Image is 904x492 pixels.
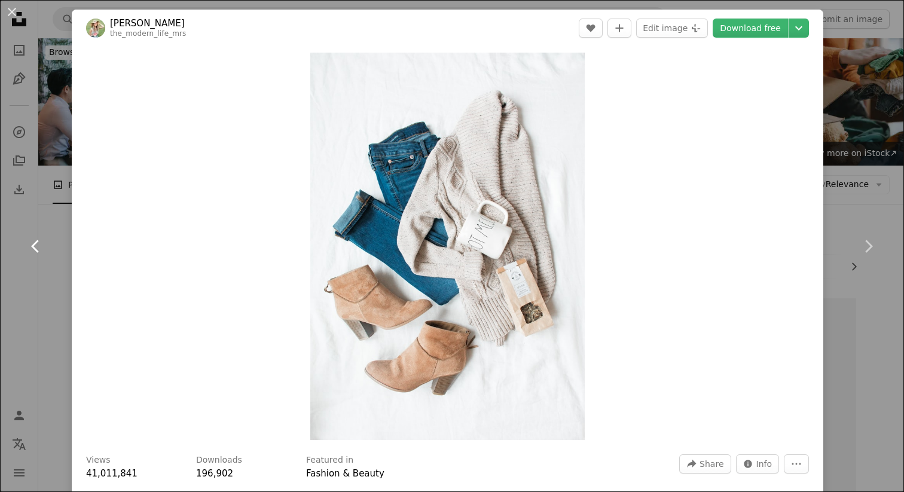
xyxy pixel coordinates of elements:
button: Add to Collection [607,19,631,38]
button: More Actions [784,454,809,473]
h3: Featured in [306,454,353,466]
a: [PERSON_NAME] [110,17,186,29]
a: the_modern_life_mrs [110,29,186,38]
a: Download free [713,19,788,38]
button: Stats about this image [736,454,780,473]
span: Share [700,455,723,473]
h3: Downloads [196,454,242,466]
button: Like [579,19,603,38]
button: Edit image [636,19,708,38]
button: Zoom in on this image [310,53,585,440]
button: Share this image [679,454,731,473]
span: 196,902 [196,468,233,479]
img: gray cardigan, blue jeans, and pair of brown chunky heeled shoes [310,53,585,440]
a: Fashion & Beauty [306,468,384,479]
span: 41,011,841 [86,468,138,479]
a: Next [832,189,904,304]
span: Info [756,455,772,473]
h3: Views [86,454,111,466]
button: Choose download size [789,19,809,38]
img: Go to Heather Ford's profile [86,19,105,38]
